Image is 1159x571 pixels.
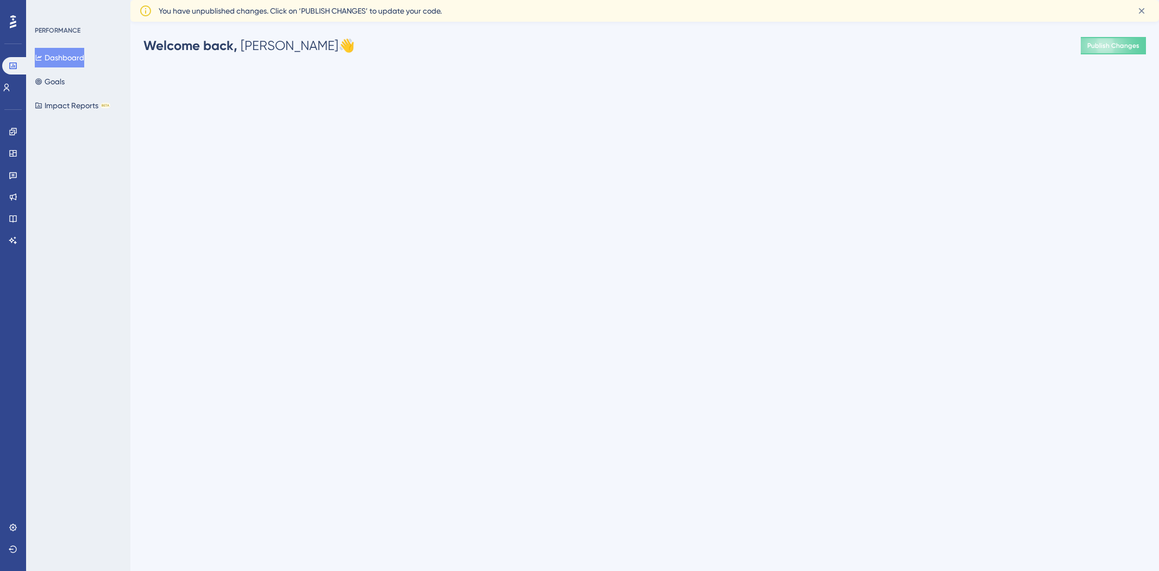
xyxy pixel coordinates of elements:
span: You have unpublished changes. Click on ‘PUBLISH CHANGES’ to update your code. [159,4,442,17]
div: [PERSON_NAME] 👋 [143,37,355,54]
button: Goals [35,72,65,91]
div: BETA [101,103,110,108]
button: Dashboard [35,48,84,67]
button: Impact ReportsBETA [35,96,110,115]
button: Publish Changes [1081,37,1146,54]
span: Publish Changes [1087,41,1139,50]
span: Welcome back, [143,38,237,53]
div: PERFORMANCE [35,26,80,35]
